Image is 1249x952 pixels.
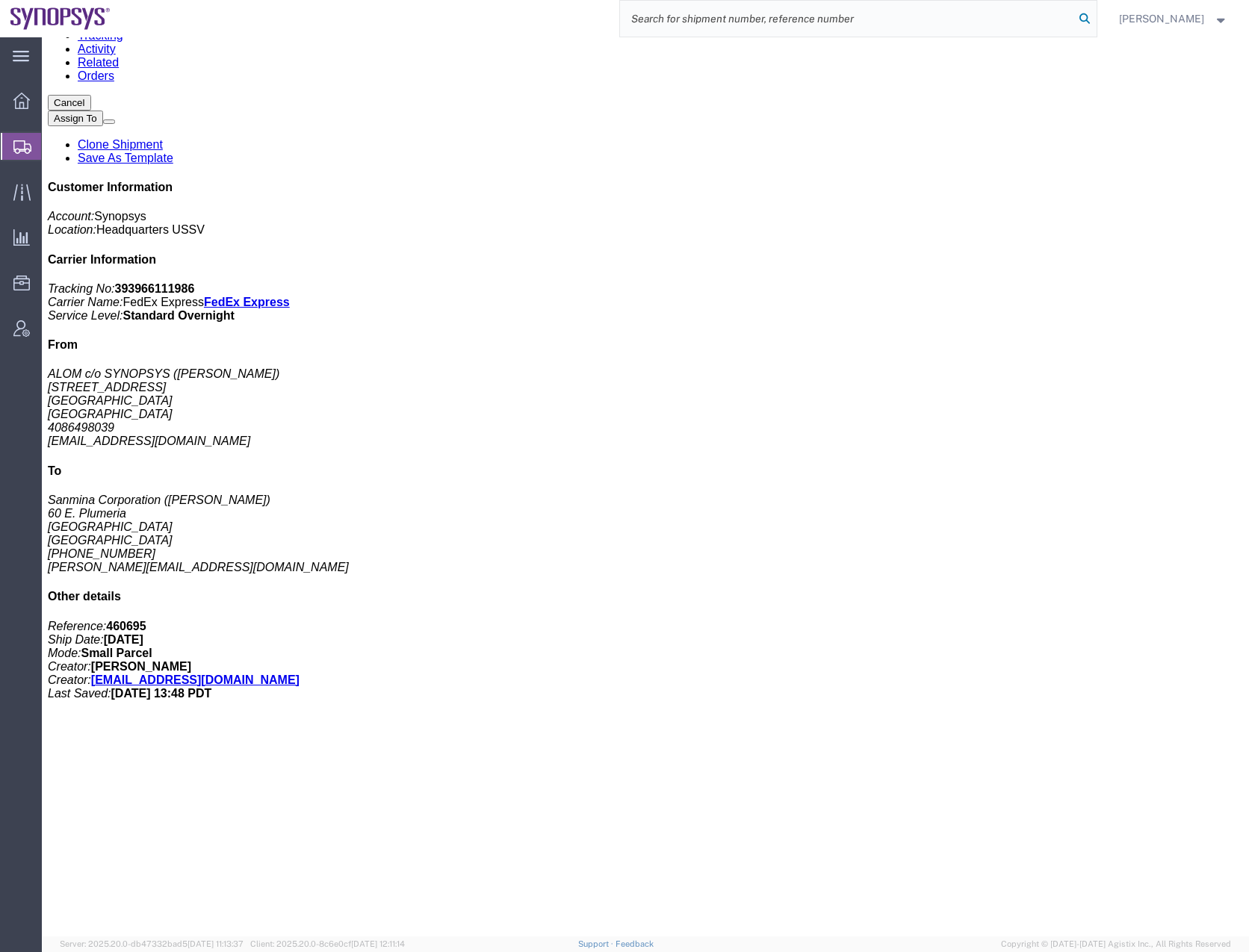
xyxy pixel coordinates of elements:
[616,939,654,948] a: Feedback
[250,939,405,948] span: Client: 2025.20.0-8c6e0cf
[1001,938,1231,951] span: Copyright © [DATE]-[DATE] Agistix Inc., All Rights Reserved
[1118,10,1229,28] button: [PERSON_NAME]
[187,939,244,948] span: [DATE] 11:13:37
[620,1,1074,37] input: Search for shipment number, reference number
[42,37,1249,936] iframe: FS Legacy Container
[10,7,111,30] img: logo
[351,939,405,948] span: [DATE] 12:11:14
[60,939,244,948] span: Server: 2025.20.0-db47332bad5
[1119,10,1204,27] span: Rafael Chacon
[578,939,616,948] a: Support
